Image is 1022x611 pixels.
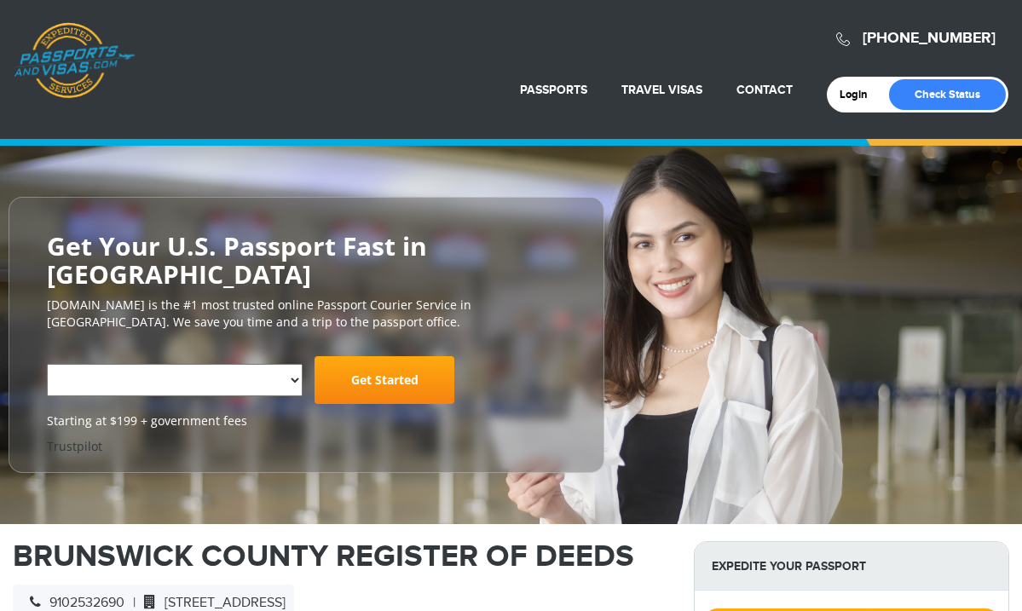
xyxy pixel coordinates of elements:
[621,83,702,97] a: Travel Visas
[315,356,454,404] a: Get Started
[520,83,587,97] a: Passports
[13,541,668,572] h1: BRUNSWICK COUNTY REGISTER OF DEEDS
[47,297,566,331] p: [DOMAIN_NAME] is the #1 most trusted online Passport Courier Service in [GEOGRAPHIC_DATA]. We sav...
[47,438,102,454] a: Trustpilot
[695,542,1008,591] strong: Expedite Your Passport
[47,412,566,429] span: Starting at $199 + government fees
[736,83,793,97] a: Contact
[21,595,124,611] span: 9102532690
[840,88,880,101] a: Login
[136,595,286,611] span: [STREET_ADDRESS]
[863,29,996,48] a: [PHONE_NUMBER]
[14,22,135,99] a: Passports & [DOMAIN_NAME]
[47,232,566,288] h2: Get Your U.S. Passport Fast in [GEOGRAPHIC_DATA]
[889,79,1006,110] a: Check Status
